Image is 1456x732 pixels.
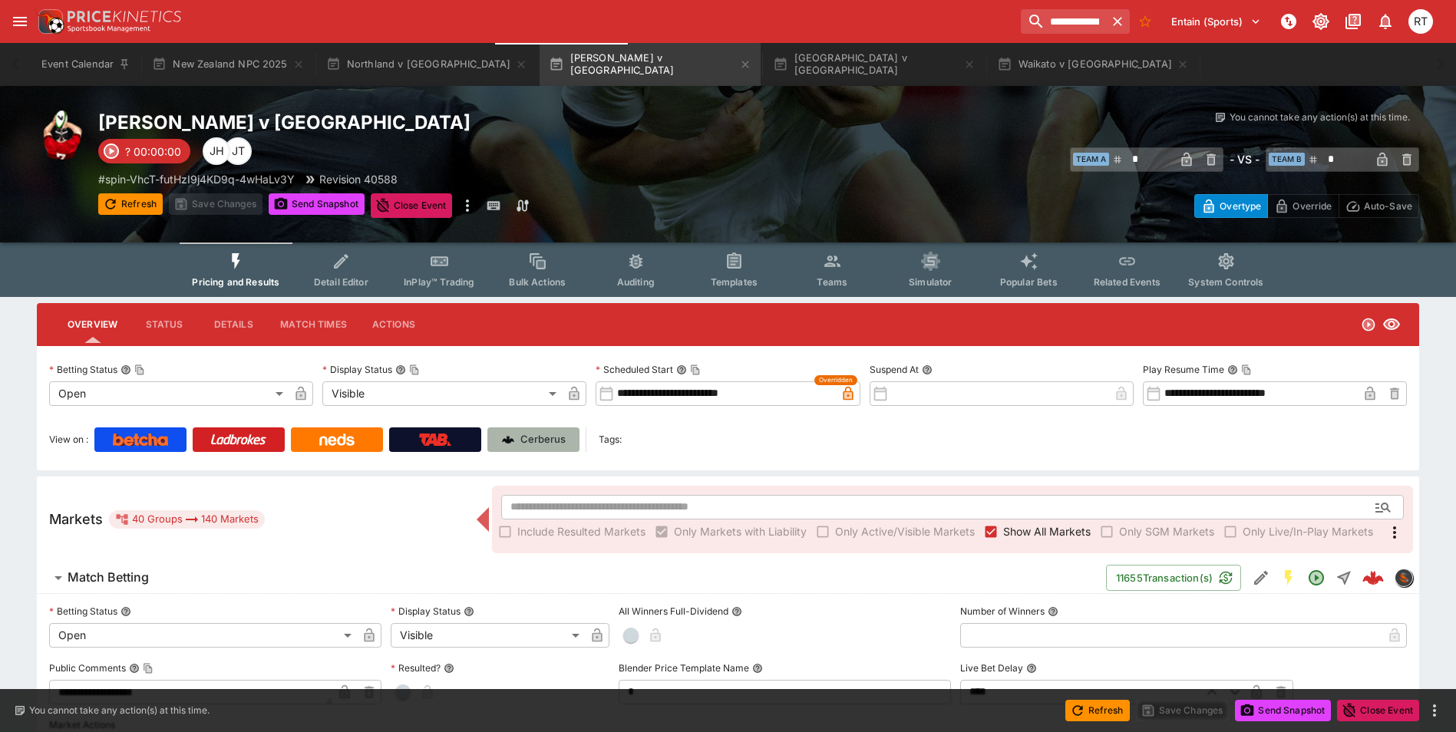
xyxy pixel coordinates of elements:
[6,8,34,35] button: open drawer
[68,569,149,585] h6: Match Betting
[322,363,392,376] p: Display Status
[922,364,933,375] button: Suspend At
[1369,493,1397,521] button: Open
[55,306,130,343] button: Overview
[540,43,761,86] button: [PERSON_NAME] v [GEOGRAPHIC_DATA]
[1404,5,1438,38] button: Richard Tatton
[1302,564,1330,592] button: Open
[199,306,268,343] button: Details
[1241,364,1252,375] button: Copy To Clipboard
[37,110,86,160] img: rugby_union.png
[49,623,357,648] div: Open
[1247,564,1275,592] button: Edit Detail
[817,276,847,288] span: Teams
[359,306,428,343] button: Actions
[1395,569,1412,586] img: sportingsolutions
[1073,153,1109,166] span: Team A
[1065,700,1130,721] button: Refresh
[1235,700,1331,721] button: Send Snapshot
[130,306,199,343] button: Status
[731,606,742,617] button: All Winners Full-Dividend
[487,427,579,452] a: Cerberus
[319,434,354,446] img: Neds
[98,171,295,187] p: Copy To Clipboard
[391,661,441,674] p: Resulted?
[269,193,365,215] button: Send Snapshot
[1143,363,1224,376] p: Play Resume Time
[391,605,461,618] p: Display Status
[1119,523,1214,539] span: Only SGM Markets
[49,605,117,618] p: Betting Status
[1358,562,1388,593] a: 98584a77-8e65-4d9f-ae09-2f3f188d7aab
[599,427,622,452] label: Tags:
[1361,317,1376,332] svg: Open
[49,510,103,528] h5: Markets
[37,562,1106,593] button: Match Betting
[391,623,585,648] div: Visible
[444,663,454,674] button: Resulted?
[1220,198,1261,214] p: Overtype
[870,363,919,376] p: Suspend At
[1230,110,1410,124] p: You cannot take any action(s) at this time.
[617,276,655,288] span: Auditing
[319,171,398,187] p: Revision 40588
[1000,276,1058,288] span: Popular Bets
[29,704,210,717] p: You cannot take any action(s) at this time.
[98,110,759,134] h2: Copy To Clipboard
[1269,153,1305,166] span: Team B
[520,432,566,447] p: Cerberus
[203,137,230,165] div: Jiahao Hao
[322,381,562,406] div: Visible
[49,381,289,406] div: Open
[988,43,1198,86] button: Waikato v [GEOGRAPHIC_DATA]
[711,276,758,288] span: Templates
[752,663,763,674] button: Blender Price Template Name
[224,137,252,165] div: Joshua Thomson
[464,606,474,617] button: Display Status
[121,364,131,375] button: Betting StatusCopy To Clipboard
[1408,9,1433,34] div: Richard Tatton
[1267,194,1339,218] button: Override
[690,364,701,375] button: Copy To Clipboard
[1307,8,1335,35] button: Toggle light/dark mode
[1275,564,1302,592] button: SGM Enabled
[1227,364,1238,375] button: Play Resume TimeCopy To Clipboard
[517,523,645,539] span: Include Resulted Markets
[764,43,985,86] button: [GEOGRAPHIC_DATA] v [GEOGRAPHIC_DATA]
[192,276,279,288] span: Pricing and Results
[49,427,88,452] label: View on :
[1362,567,1384,589] img: logo-cerberus--red.svg
[1364,198,1412,214] p: Auto-Save
[395,364,406,375] button: Display StatusCopy To Clipboard
[676,364,687,375] button: Scheduled StartCopy To Clipboard
[909,276,952,288] span: Simulator
[143,43,313,86] button: New Zealand NPC 2025
[34,6,64,37] img: PriceKinetics Logo
[596,363,673,376] p: Scheduled Start
[49,661,126,674] p: Public Comments
[960,661,1023,674] p: Live Bet Delay
[134,364,145,375] button: Copy To Clipboard
[619,605,728,618] p: All Winners Full-Dividend
[619,661,749,674] p: Blender Price Template Name
[1021,9,1105,34] input: search
[404,276,474,288] span: InPlay™ Trading
[1339,194,1419,218] button: Auto-Save
[1194,194,1419,218] div: Start From
[674,523,807,539] span: Only Markets with Liability
[115,510,259,529] div: 40 Groups 140 Markets
[502,434,514,446] img: Cerberus
[98,193,163,215] button: Refresh
[509,276,566,288] span: Bulk Actions
[68,11,181,22] img: PriceKinetics
[1106,565,1241,591] button: 11655Transaction(s)
[1194,194,1268,218] button: Overtype
[1382,315,1401,334] svg: Visible
[314,276,368,288] span: Detail Editor
[1339,8,1367,35] button: Documentation
[68,25,150,32] img: Sportsbook Management
[1003,523,1091,539] span: Show All Markets
[1133,9,1157,34] button: No Bookmarks
[819,375,853,385] span: Overridden
[1372,8,1399,35] button: Notifications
